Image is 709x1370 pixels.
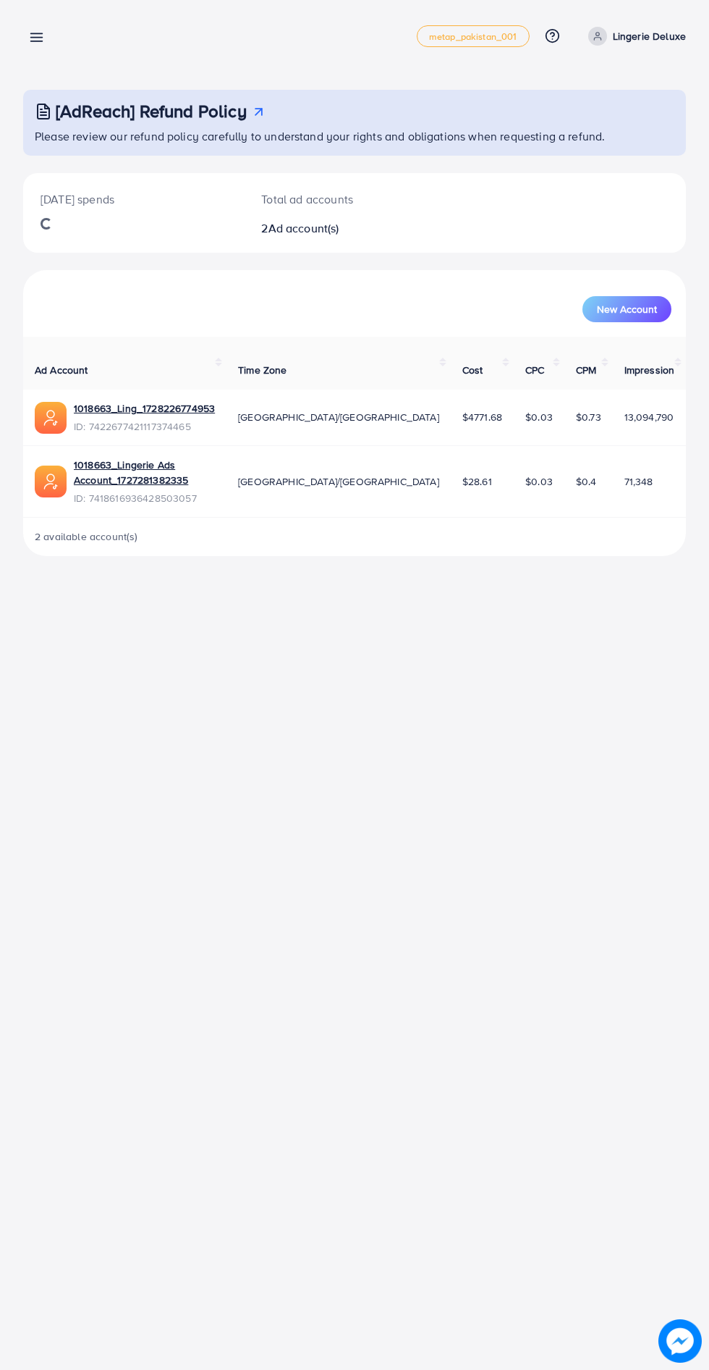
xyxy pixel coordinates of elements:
[525,363,544,377] span: CPC
[576,410,601,424] span: $0.73
[576,474,597,489] span: $0.4
[41,190,226,208] p: [DATE] spends
[35,127,677,145] p: Please review our refund policy carefully to understand your rights and obligations when requesti...
[613,28,686,45] p: Lingerie Deluxe
[238,363,286,377] span: Time Zone
[74,458,215,487] a: 1018663_Lingerie Ads Account_1727281382335
[35,529,138,544] span: 2 available account(s)
[74,401,215,416] a: 1018663_Ling_1728226774953
[582,296,671,322] button: New Account
[238,410,439,424] span: [GEOGRAPHIC_DATA]/[GEOGRAPHIC_DATA]
[582,27,686,46] a: Lingerie Deluxe
[35,466,67,497] img: ic-ads-acc.e4c84228.svg
[576,363,596,377] span: CPM
[74,419,215,434] span: ID: 7422677421117374465
[35,402,67,434] img: ic-ads-acc.e4c84228.svg
[624,410,674,424] span: 13,094,790
[462,474,492,489] span: $28.61
[261,190,392,208] p: Total ad accounts
[525,410,553,424] span: $0.03
[429,32,517,41] span: metap_pakistan_001
[417,25,530,47] a: metap_pakistan_001
[658,1319,702,1363] img: image
[268,220,339,236] span: Ad account(s)
[74,491,215,505] span: ID: 7418616936428503057
[56,101,247,122] h3: [AdReach] Refund Policy
[624,363,675,377] span: Impression
[238,474,439,489] span: [GEOGRAPHIC_DATA]/[GEOGRAPHIC_DATA]
[462,363,483,377] span: Cost
[35,363,88,377] span: Ad Account
[597,304,657,314] span: New Account
[525,474,553,489] span: $0.03
[462,410,502,424] span: $4771.68
[624,474,653,489] span: 71,348
[261,222,392,235] h2: 2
